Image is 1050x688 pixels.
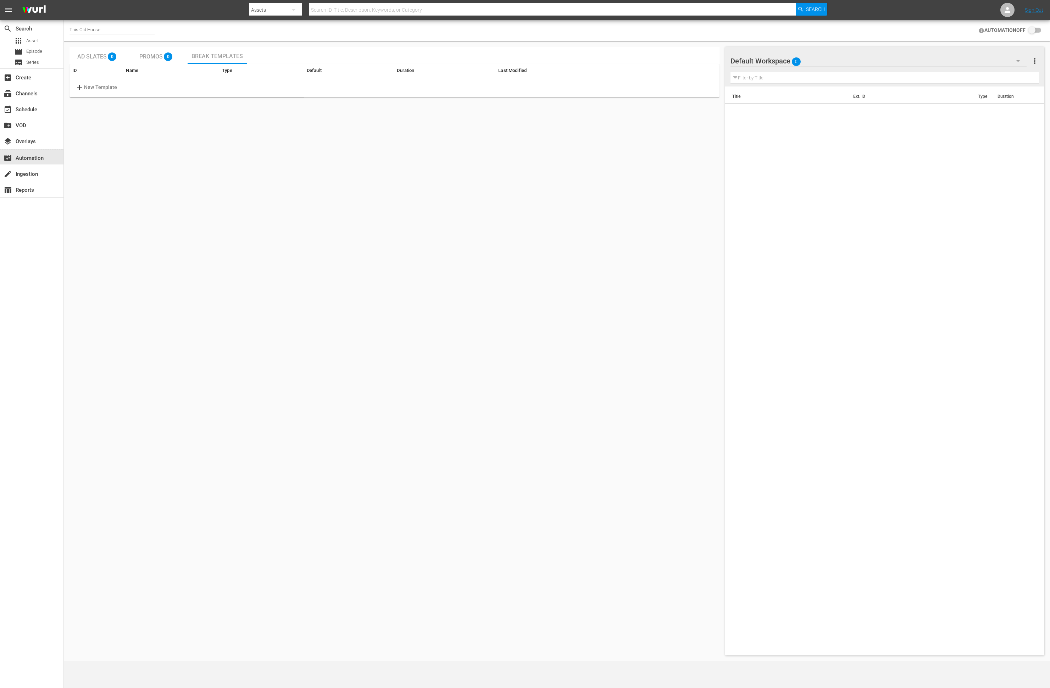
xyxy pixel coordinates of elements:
div: Default Workspace [730,51,1027,71]
button: Break Templates [188,47,247,64]
span: Promos [139,53,163,60]
button: Promos 0 [129,47,188,64]
span: menu [4,6,13,14]
th: Type [974,86,993,106]
span: Overlays [4,137,12,146]
span: VOD [4,121,12,130]
th: Last Modified [495,64,645,77]
span: more_vert [1030,57,1039,65]
th: Duration [394,64,495,77]
button: addNew Template [72,80,120,94]
button: Ad Slates 0 [70,47,129,64]
span: 0 [164,52,172,61]
p: New Template [84,84,117,91]
span: Series [14,58,23,67]
span: Search [4,24,12,33]
span: Episode [14,47,23,56]
span: Episode [26,48,42,55]
th: Name [123,64,219,77]
th: Duration [993,86,1036,106]
th: Ext. ID [849,86,974,106]
th: Type [219,64,304,77]
button: Search [796,3,827,16]
span: Ingestion [4,170,12,178]
a: Sign Out [1025,7,1043,13]
span: 0 [108,52,116,61]
div: Break Templates [70,64,720,97]
span: Create [4,73,12,82]
th: Default [304,64,394,77]
span: Search [806,3,825,16]
span: add [75,83,84,91]
th: Title [725,86,849,106]
span: Channels [4,89,12,98]
div: This Old House [70,27,155,34]
span: 0 [792,54,801,69]
span: Break Templates [191,53,243,60]
span: Series [26,59,39,66]
span: Automation [4,154,12,162]
span: Asset [26,37,38,44]
span: Reports [4,186,12,194]
span: Ad Slates [77,53,107,60]
span: Asset [14,37,23,45]
h4: AUTOMATION OFF [984,28,1026,33]
img: ans4CAIJ8jUAAAAAAAAAAAAAAAAAAAAAAAAgQb4GAAAAAAAAAAAAAAAAAAAAAAAAJMjXAAAAAAAAAAAAAAAAAAAAAAAAgAT5G... [17,2,51,18]
span: Schedule [4,105,12,114]
th: ID [70,64,123,77]
button: more_vert [1030,52,1039,69]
